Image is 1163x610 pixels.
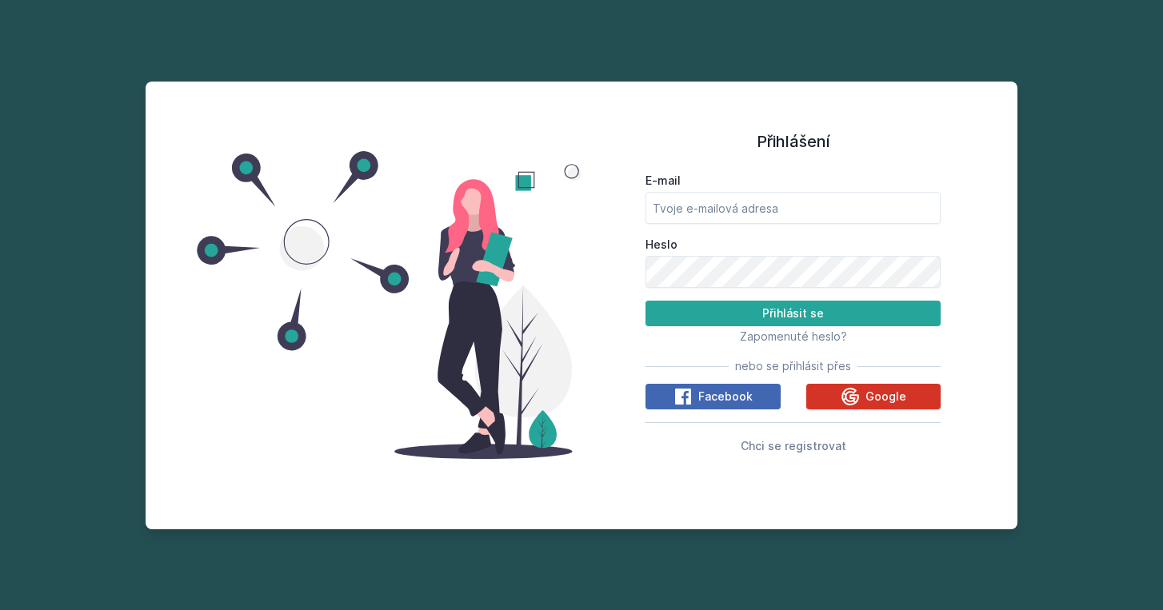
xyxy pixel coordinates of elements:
[645,173,941,189] label: E-mail
[645,237,941,253] label: Heslo
[865,389,906,405] span: Google
[740,329,847,343] span: Zapomenuté heslo?
[645,192,941,224] input: Tvoje e-mailová adresa
[645,130,941,153] h1: Přihlášení
[741,439,846,453] span: Chci se registrovat
[735,358,851,374] span: nebo se přihlásit přes
[645,301,941,326] button: Přihlásit se
[741,436,846,455] button: Chci se registrovat
[806,384,941,409] button: Google
[645,384,781,409] button: Facebook
[698,389,753,405] span: Facebook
